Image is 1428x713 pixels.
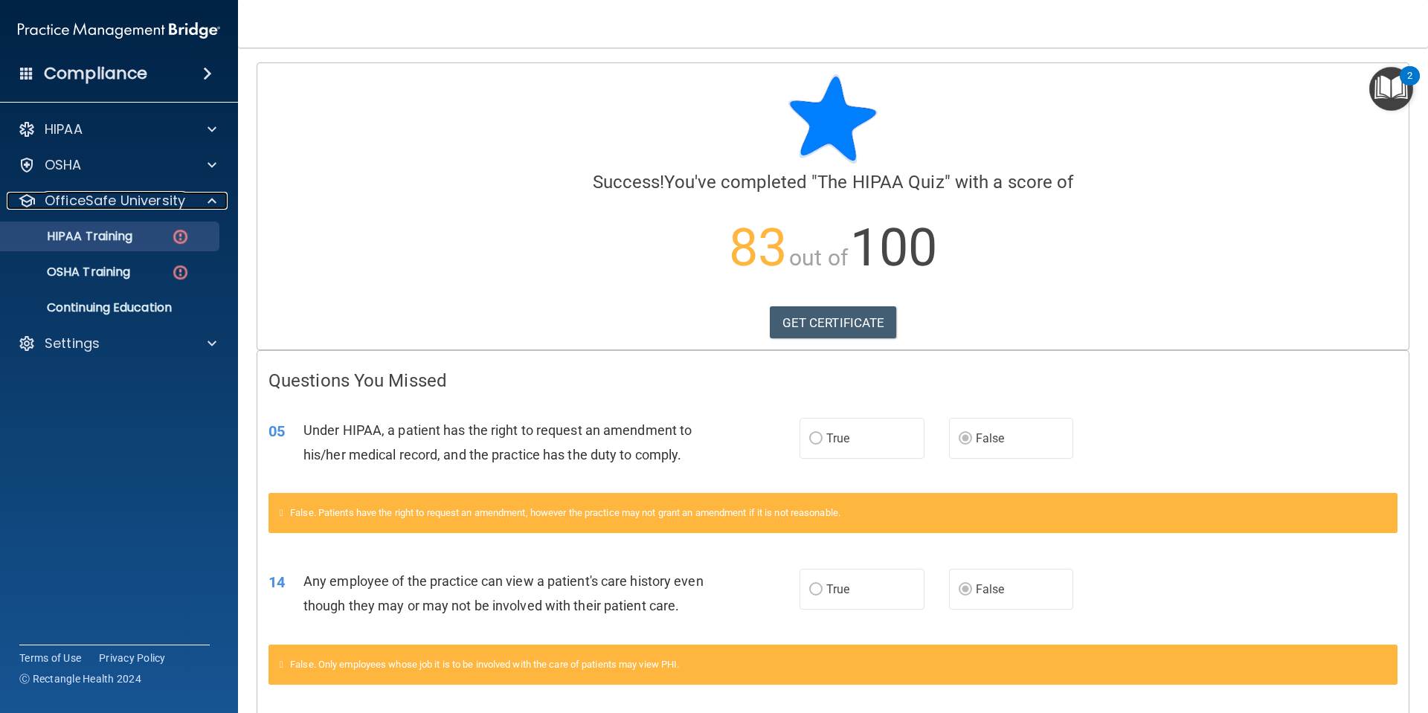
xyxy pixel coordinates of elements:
[788,74,878,164] img: blue-star-rounded.9d042014.png
[45,335,100,352] p: Settings
[290,507,840,518] span: False. Patients have the right to request an amendment, however the practice may not grant an ame...
[1369,67,1413,111] button: Open Resource Center, 2 new notifications
[171,228,190,246] img: danger-circle.6113f641.png
[729,217,787,278] span: 83
[959,584,972,596] input: False
[826,431,849,445] span: True
[976,431,1005,445] span: False
[18,16,220,45] img: PMB logo
[171,263,190,282] img: danger-circle.6113f641.png
[976,582,1005,596] span: False
[303,422,692,462] span: Under HIPAA, a patient has the right to request an amendment to his/her medical record, and the p...
[959,433,972,445] input: False
[1407,76,1412,95] div: 2
[10,265,130,280] p: OSHA Training
[44,63,147,84] h4: Compliance
[18,156,216,174] a: OSHA
[45,120,83,138] p: HIPAA
[268,422,285,440] span: 05
[290,659,679,670] span: False. Only employees whose job it is to be involved with the care of patients may view PHI.
[19,651,81,665] a: Terms of Use
[268,371,1398,390] h4: Questions You Missed
[789,245,848,271] span: out of
[19,671,141,686] span: Ⓒ Rectangle Health 2024
[18,120,216,138] a: HIPAA
[99,651,166,665] a: Privacy Policy
[268,172,1398,192] h4: You've completed " " with a score of
[10,300,213,315] p: Continuing Education
[45,156,82,174] p: OSHA
[268,573,285,591] span: 14
[826,582,849,596] span: True
[809,433,823,445] input: True
[593,172,665,193] span: Success!
[10,229,132,244] p: HIPAA Training
[817,172,944,193] span: The HIPAA Quiz
[850,217,937,278] span: 100
[45,192,185,210] p: OfficeSafe University
[809,584,823,596] input: True
[770,306,897,339] a: GET CERTIFICATE
[18,335,216,352] a: Settings
[18,192,216,210] a: OfficeSafe University
[303,573,704,613] span: Any employee of the practice can view a patient's care history even though they may or may not be...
